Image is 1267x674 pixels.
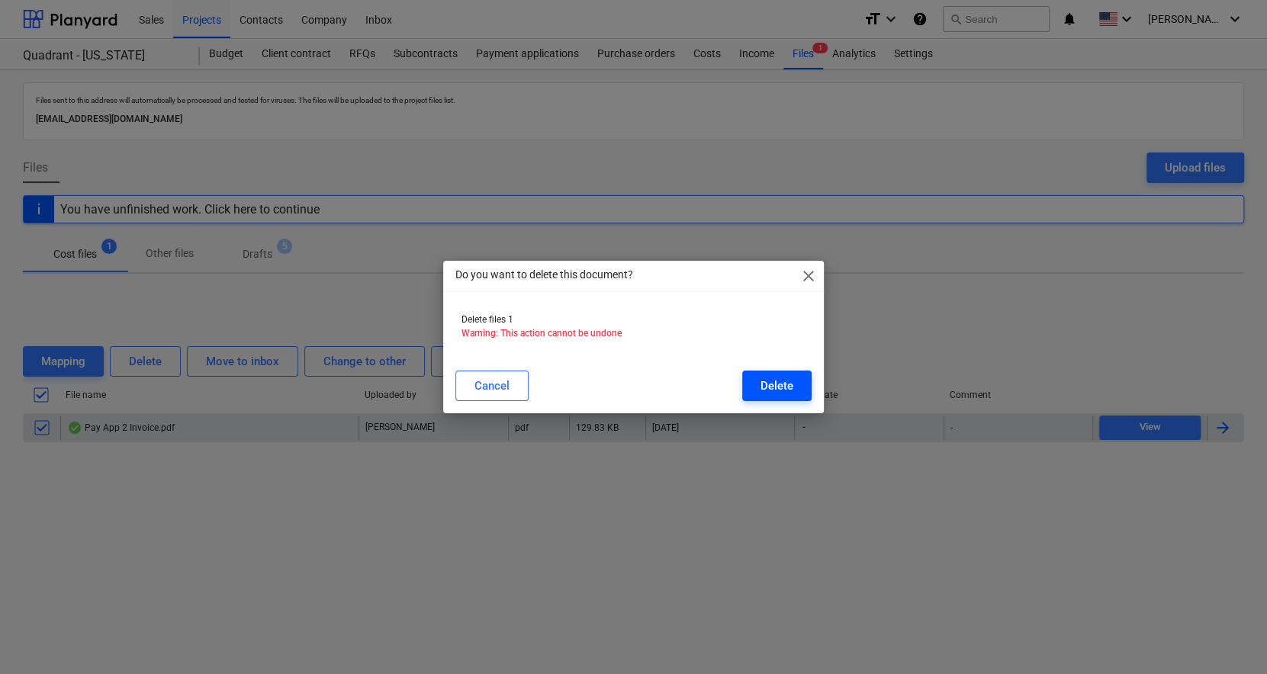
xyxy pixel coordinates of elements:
p: Do you want to delete this document? [455,267,633,283]
iframe: Chat Widget [1191,601,1267,674]
button: Delete [742,371,812,401]
p: Delete files 1 [461,313,805,326]
div: Cancel [474,376,510,396]
span: close [799,267,818,285]
button: Cancel [455,371,529,401]
div: Delete [761,376,793,396]
p: Warning: This action cannot be undone [461,327,805,340]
